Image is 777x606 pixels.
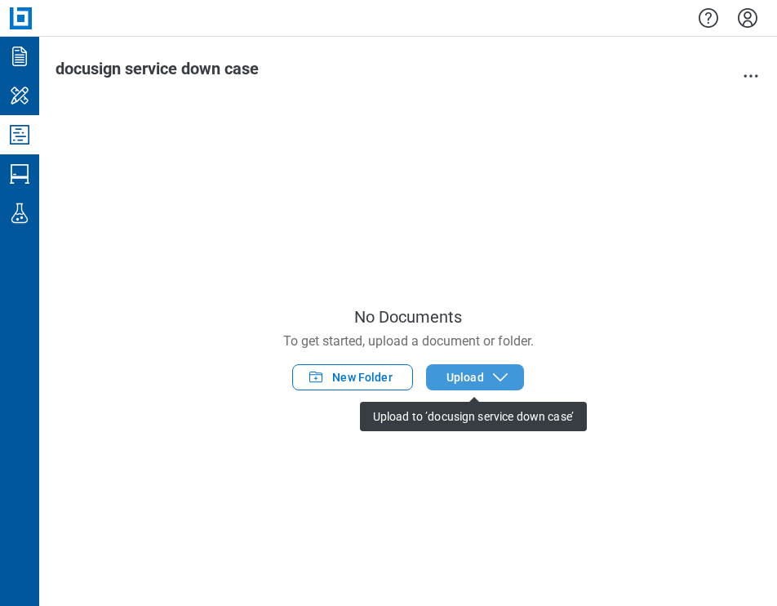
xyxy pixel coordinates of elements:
button: action-menu [741,66,761,86]
span: Upload to ’docusign service down case’ [360,402,587,431]
span: To get started, upload a document or folder. [283,332,534,351]
span: docusign service down case [55,59,259,78]
span: Upload [446,369,484,385]
button: Settings [735,4,761,32]
button: New Folder [292,364,413,390]
svg: My Workspace [7,82,33,109]
svg: Studio Sessions [7,161,33,187]
button: Upload [426,364,524,390]
svg: Studio Projects [7,122,33,148]
svg: Documents [7,43,33,69]
svg: Labs [7,200,33,226]
span: New Folder [332,369,393,385]
span: No Documents [354,305,462,328]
